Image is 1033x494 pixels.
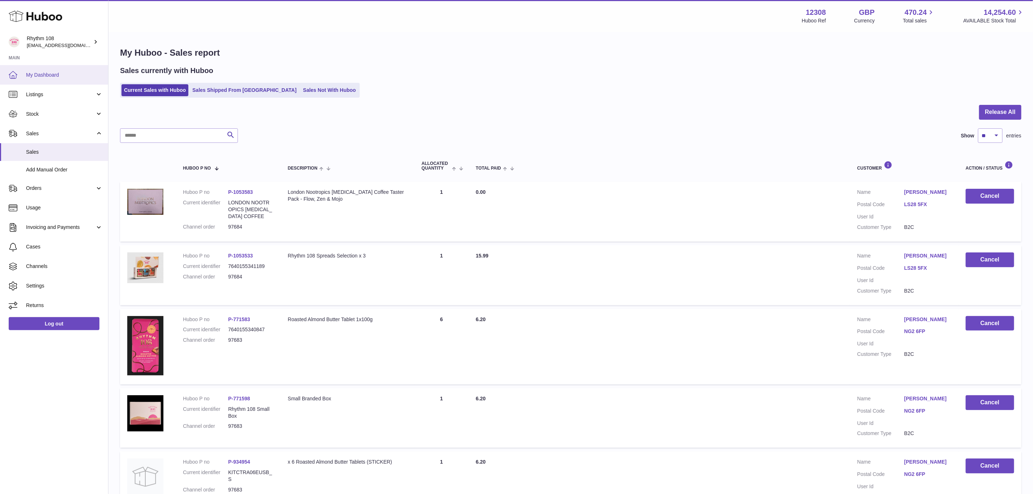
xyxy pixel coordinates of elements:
dd: 7640155341189 [228,263,273,270]
td: 1 [414,388,469,448]
dt: Postal Code [857,328,904,337]
span: [EMAIL_ADDRESS][DOMAIN_NAME] [27,42,106,48]
dd: B2C [904,430,951,437]
span: Sales [26,130,95,137]
dt: Huboo P no [183,189,228,196]
dd: Rhythm 108 Small Box [228,406,273,420]
img: 1753718925.JPG [127,252,163,283]
dt: Postal Code [857,201,904,210]
dt: Current identifier [183,199,228,220]
button: Cancel [966,189,1014,204]
dd: 7640155340847 [228,326,273,333]
a: LS28 5FX [904,265,951,272]
span: ALLOCATED Quantity [422,161,450,171]
dt: Huboo P no [183,316,228,323]
dt: User Id [857,420,904,427]
a: P-1053583 [228,189,253,195]
button: Cancel [966,316,1014,331]
dt: User Id [857,483,904,490]
div: Rhythm 108 [27,35,92,49]
dt: Name [857,252,904,261]
a: 470.24 Total sales [903,8,935,24]
span: Settings [26,282,103,289]
span: AVAILABLE Stock Total [963,17,1024,24]
a: Log out [9,317,99,330]
a: P-771583 [228,316,250,322]
dt: Customer Type [857,430,904,437]
dt: Current identifier [183,469,228,483]
button: Release All [979,105,1021,120]
span: Channels [26,263,103,270]
dd: B2C [904,288,951,294]
dt: Postal Code [857,265,904,273]
a: NG2 6FP [904,408,951,414]
h1: My Huboo - Sales report [120,47,1021,59]
div: Customer [857,161,951,171]
span: entries [1006,132,1021,139]
dt: Huboo P no [183,252,228,259]
dd: 97683 [228,486,273,493]
dd: LONDON NOOTROPICS [MEDICAL_DATA] COFFEE [228,199,273,220]
a: LS28 5FX [904,201,951,208]
td: 1 [414,182,469,242]
a: Sales Not With Huboo [300,84,358,96]
div: London Nootropics [MEDICAL_DATA] Coffee Taster Pack - Flow, Zen & Mojo [288,189,407,203]
td: 6 [414,309,469,384]
span: 6.20 [476,459,486,465]
span: My Dashboard [26,72,103,78]
span: Description [288,166,317,171]
button: Cancel [966,459,1014,473]
div: x 6 Roasted Almond Butter Tablets (STICKER) [288,459,407,465]
img: orders@rhythm108.com [9,37,20,47]
button: Cancel [966,252,1014,267]
span: Listings [26,91,95,98]
dt: Name [857,316,904,325]
span: Cases [26,243,103,250]
a: [PERSON_NAME] [904,252,951,259]
dt: Customer Type [857,288,904,294]
a: 14,254.60 AVAILABLE Stock Total [963,8,1024,24]
img: 123081753871449.jpg [127,189,163,214]
span: Usage [26,204,103,211]
dt: Current identifier [183,406,228,420]
dt: Channel order [183,273,228,280]
span: 14,254.60 [984,8,1016,17]
dd: 97683 [228,423,273,430]
dd: 97684 [228,223,273,230]
div: Small Branded Box [288,395,407,402]
a: [PERSON_NAME] [904,395,951,402]
a: P-1053533 [228,253,253,259]
span: Returns [26,302,103,309]
dt: Channel order [183,337,228,344]
label: Show [961,132,974,139]
div: Action / Status [966,161,1014,171]
dd: B2C [904,351,951,358]
button: Cancel [966,395,1014,410]
dt: User Id [857,340,904,347]
dt: User Id [857,213,904,220]
dt: Channel order [183,486,228,493]
dt: Postal Code [857,408,904,416]
dt: Name [857,459,904,467]
dt: Name [857,189,904,197]
strong: 12308 [806,8,826,17]
a: P-934954 [228,459,250,465]
span: Sales [26,149,103,156]
dt: Customer Type [857,351,904,358]
span: Invoicing and Payments [26,224,95,231]
dt: User Id [857,277,904,284]
h2: Sales currently with Huboo [120,66,213,76]
a: [PERSON_NAME] [904,459,951,465]
dt: Huboo P no [183,459,228,465]
dd: B2C [904,224,951,231]
span: 0.00 [476,189,486,195]
dt: Current identifier [183,263,228,270]
div: Huboo Ref [802,17,826,24]
dt: Postal Code [857,471,904,480]
dt: Channel order [183,423,228,430]
a: [PERSON_NAME] [904,189,951,196]
span: 470.24 [905,8,927,17]
dt: Channel order [183,223,228,230]
dd: KITCTRA06EUSB_S [228,469,273,483]
span: Add Manual Order [26,166,103,173]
